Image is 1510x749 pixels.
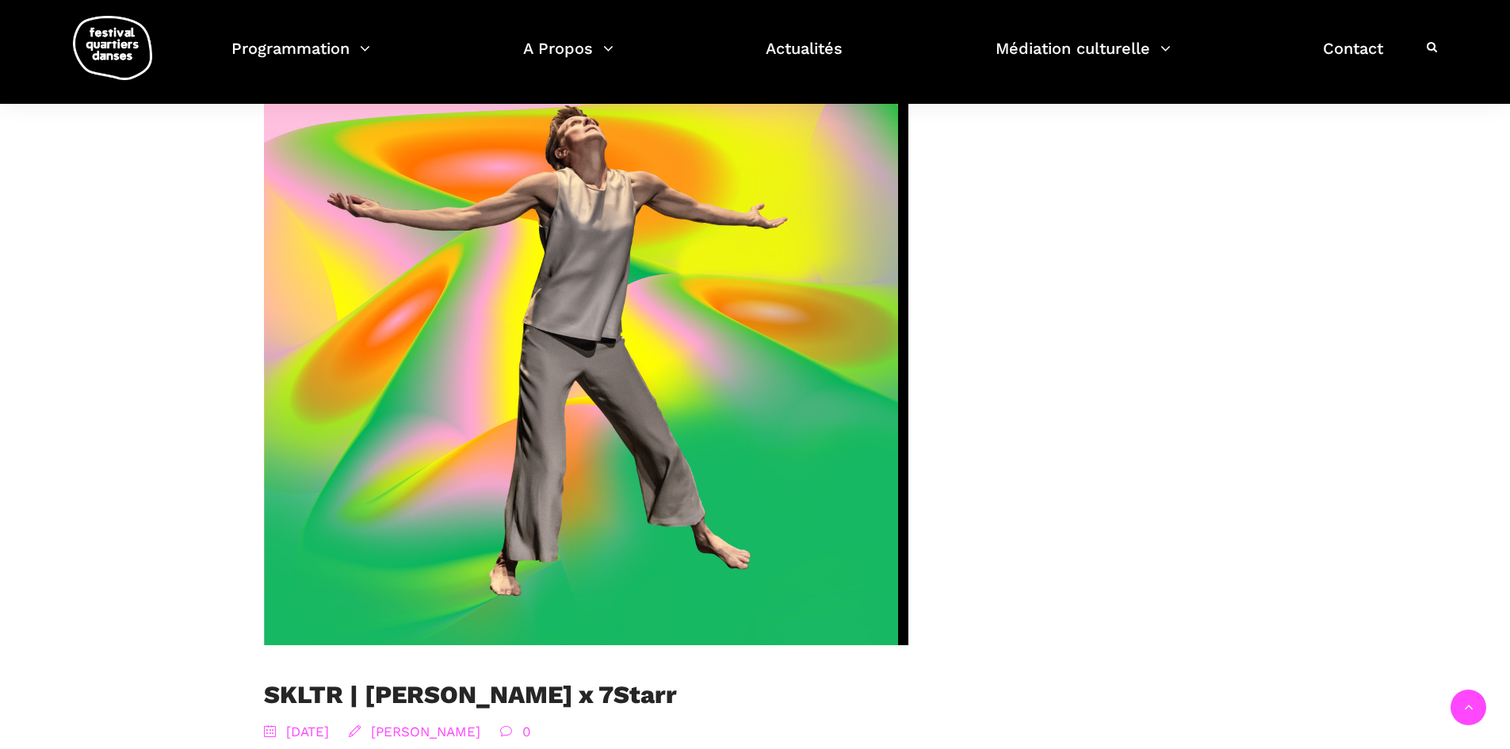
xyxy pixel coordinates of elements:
img: Création sans titre (14) [264,11,898,645]
a: Médiation culturelle [996,35,1171,82]
a: A Propos [523,35,614,82]
a: 0 [522,724,531,739]
a: SKLTR | [PERSON_NAME] x 7Starr [264,680,677,709]
img: logo-fqd-med [73,16,152,80]
a: Programmation [231,35,370,82]
span: [DATE] [264,721,329,743]
a: [PERSON_NAME] [371,724,480,739]
a: Actualités [766,35,843,82]
a: Contact [1323,35,1383,82]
